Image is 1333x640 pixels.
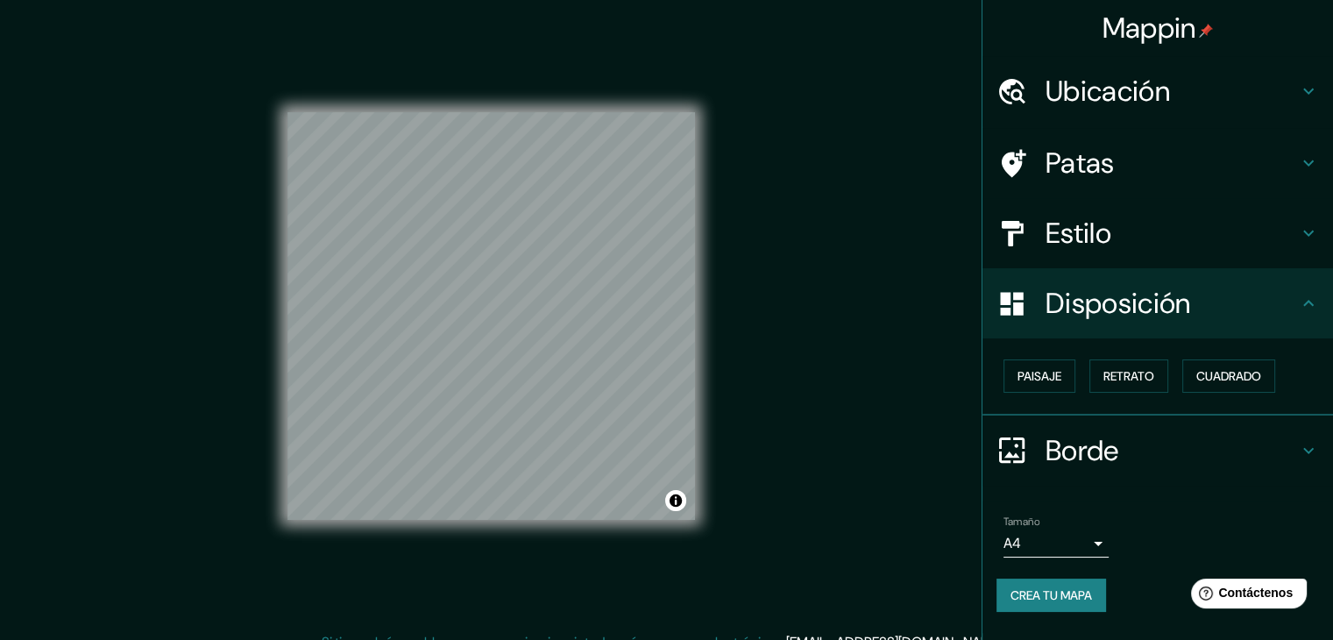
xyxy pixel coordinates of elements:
[1103,10,1196,46] font: Mappin
[982,198,1333,268] div: Estilo
[1003,534,1021,552] font: A4
[1046,215,1111,252] font: Estilo
[982,416,1333,486] div: Borde
[996,579,1106,612] button: Crea tu mapa
[1182,359,1275,393] button: Cuadrado
[1003,530,1109,558] div: A4
[287,112,695,520] canvas: Mapa
[982,56,1333,126] div: Ubicación
[1003,515,1039,529] font: Tamaño
[982,268,1333,338] div: Disposición
[1089,359,1168,393] button: Retrato
[1046,285,1190,322] font: Disposición
[1046,432,1119,469] font: Borde
[1046,73,1170,110] font: Ubicación
[1103,368,1154,384] font: Retrato
[665,490,686,511] button: Activar o desactivar atribución
[1003,359,1075,393] button: Paisaje
[982,128,1333,198] div: Patas
[1010,587,1092,603] font: Crea tu mapa
[1017,368,1061,384] font: Paisaje
[1177,572,1314,621] iframe: Lanzador de widgets de ayuda
[1196,368,1261,384] font: Cuadrado
[1046,145,1115,181] font: Patas
[1199,24,1213,38] img: pin-icon.png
